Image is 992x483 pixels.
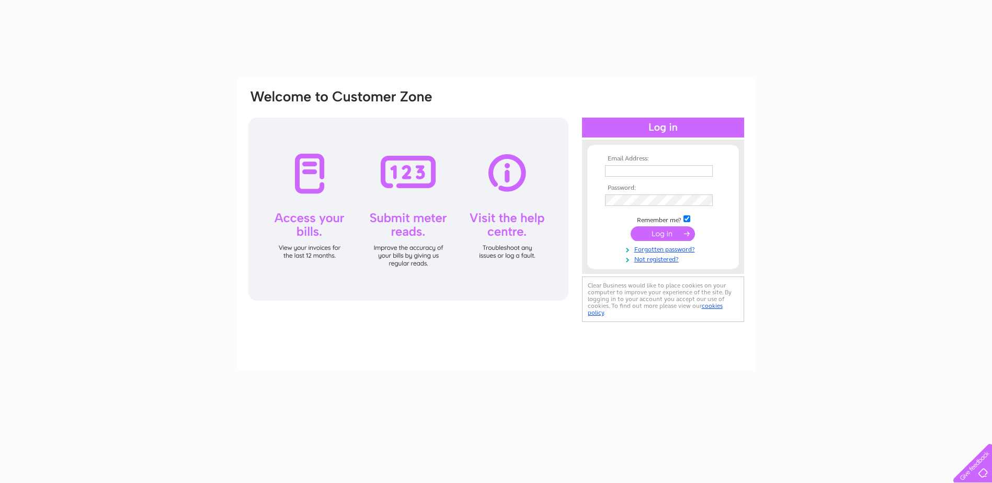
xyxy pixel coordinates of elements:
[602,185,724,192] th: Password:
[588,302,723,316] a: cookies policy
[605,254,724,263] a: Not registered?
[602,214,724,224] td: Remember me?
[582,277,744,322] div: Clear Business would like to place cookies on your computer to improve your experience of the sit...
[602,155,724,163] th: Email Address:
[631,226,695,241] input: Submit
[605,244,724,254] a: Forgotten password?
